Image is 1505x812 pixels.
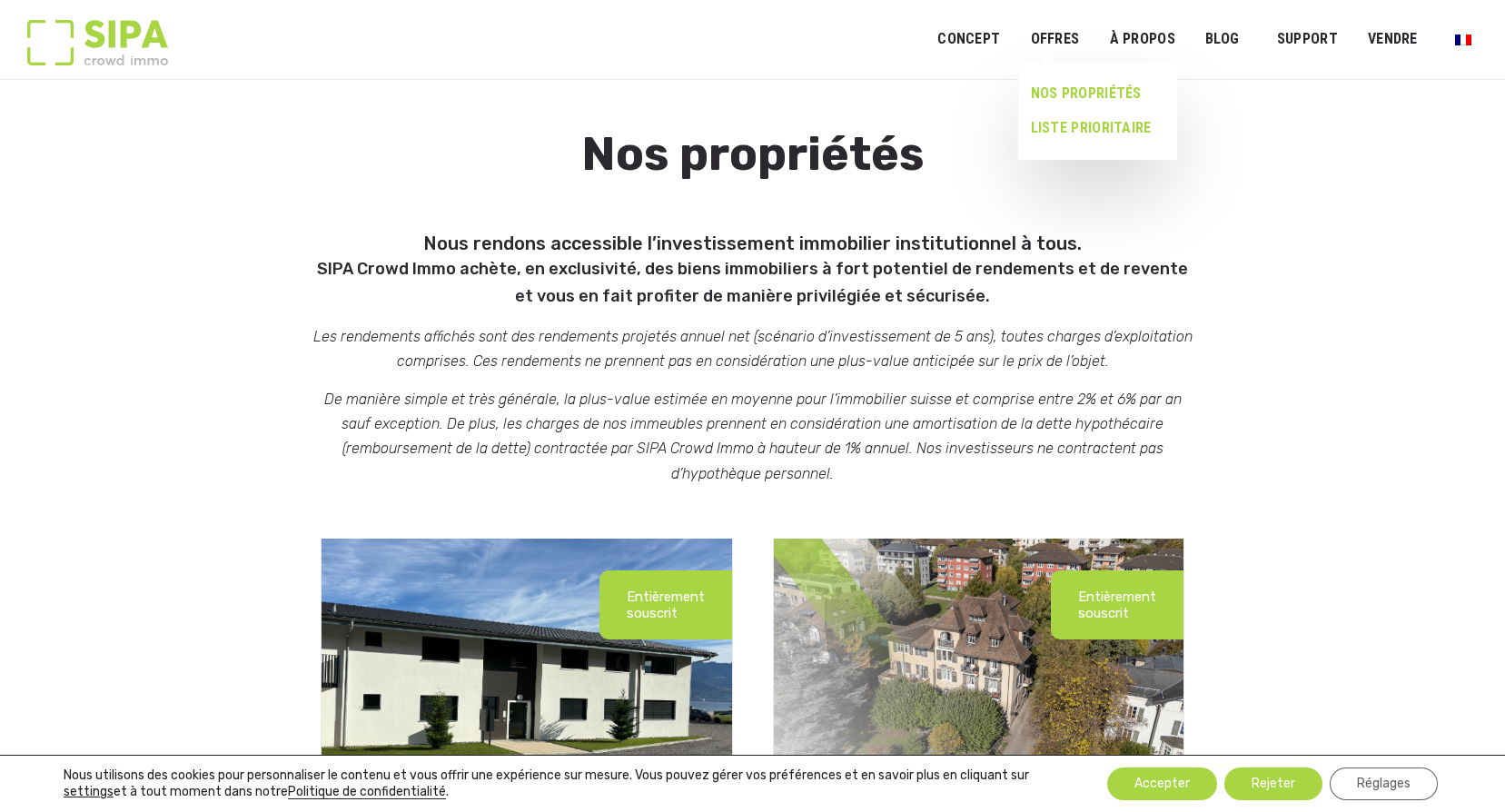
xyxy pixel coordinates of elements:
em: De manière simple et très générale, la plus-value estimée en moyenne pour l’immobilier suisse et ... [324,391,1182,482]
a: Politique de confidentialité [288,784,446,799]
button: settings [64,784,114,800]
h1: Nos propriétés [312,129,1193,223]
a: Concept [926,19,1012,60]
p: Entièrement souscrit [1078,589,1156,621]
a: À PROPOS [1097,19,1187,60]
a: VENDRE [1356,19,1430,60]
p: Entièrement souscrit [627,589,705,621]
img: st-gin-iii [322,539,731,797]
img: Logo [27,20,168,65]
h5: Nous rendons accessible l’investissement immobilier institutionnel à tous. [312,224,1193,311]
button: Rejeter [1224,767,1322,800]
a: LISTE PRIORITAIRE [1018,111,1163,145]
img: Français [1455,35,1471,45]
a: Blog [1193,19,1252,60]
a: OFFRES [1018,19,1091,60]
em: Les rendements affichés sont des rendements projetés annuel net (scénario d’investissement de 5 a... [313,328,1193,370]
button: Réglages [1330,767,1438,800]
p: Nous utilisons des cookies pour personnaliser le contenu et vous offrir une expérience sur mesure... [64,767,1058,800]
a: NOS PROPRIÉTÉS [1018,76,1163,111]
a: Passer à [1443,22,1483,56]
a: SUPPORT [1265,19,1350,60]
p: SIPA Crowd Immo achète, en exclusivité, des biens immobiliers à fort potentiel de rendements et d... [312,255,1193,311]
button: Accepter [1107,767,1217,800]
nav: Menu principal [937,16,1478,62]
